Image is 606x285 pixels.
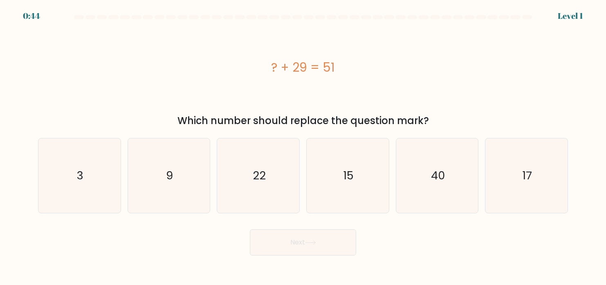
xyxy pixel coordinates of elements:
text: 15 [343,167,354,183]
div: Which number should replace the question mark? [43,113,563,128]
text: 17 [522,167,532,183]
text: 22 [252,167,265,183]
div: ? + 29 = 51 [38,58,568,77]
text: 3 [77,167,83,183]
text: 9 [166,167,173,183]
div: Level 1 [558,10,583,22]
text: 40 [431,167,445,183]
div: 0:44 [23,10,40,22]
button: Next [250,229,356,256]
